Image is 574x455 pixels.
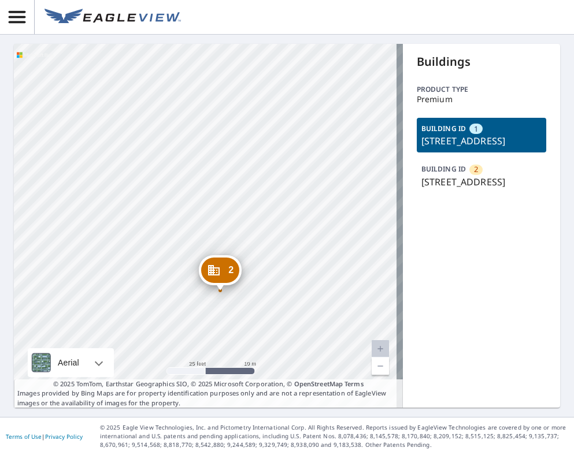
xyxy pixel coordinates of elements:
a: Terms [345,379,364,388]
p: Premium [417,95,546,104]
a: Terms of Use [6,432,42,441]
span: 1 [474,124,478,135]
a: Current Level 20, Zoom Out [372,357,389,375]
p: BUILDING ID [421,124,466,133]
p: | [6,433,83,440]
p: [STREET_ADDRESS] [421,175,542,189]
p: Images provided by Bing Maps are for property identification purposes only and are not a represen... [14,379,403,408]
a: Privacy Policy [45,432,83,441]
p: BUILDING ID [421,164,466,174]
p: [STREET_ADDRESS] [421,134,542,148]
span: 2 [228,266,234,274]
p: Product type [417,84,546,95]
p: Buildings [417,53,546,70]
div: Aerial [28,348,114,377]
div: Aerial [54,348,83,377]
img: EV Logo [45,9,181,26]
a: OpenStreetMap [294,379,343,388]
p: © 2025 Eagle View Technologies, Inc. and Pictometry International Corp. All Rights Reserved. Repo... [100,423,568,449]
a: Current Level 20, Zoom In Disabled [372,340,389,357]
div: Dropped pin, building 2, Commercial property, 7301 Donnell Pl District Heights, MD 20747 [199,255,242,291]
span: 2 [474,164,478,175]
span: © 2025 TomTom, Earthstar Geographics SIO, © 2025 Microsoft Corporation, © [53,379,364,389]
